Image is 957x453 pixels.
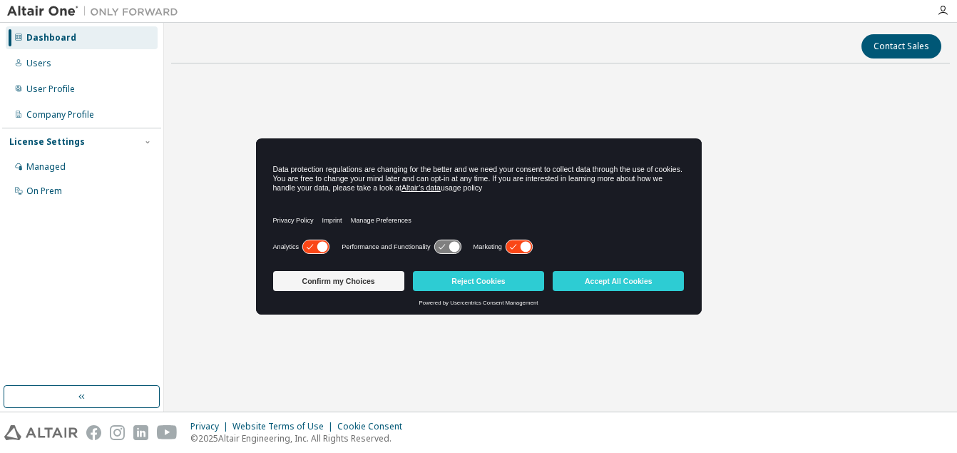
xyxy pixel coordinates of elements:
[157,425,178,440] img: youtube.svg
[232,421,337,432] div: Website Terms of Use
[110,425,125,440] img: instagram.svg
[86,425,101,440] img: facebook.svg
[133,425,148,440] img: linkedin.svg
[190,421,232,432] div: Privacy
[26,58,51,69] div: Users
[26,161,66,173] div: Managed
[26,185,62,197] div: On Prem
[9,136,85,148] div: License Settings
[861,34,941,58] button: Contact Sales
[26,109,94,121] div: Company Profile
[190,432,411,444] p: © 2025 Altair Engineering, Inc. All Rights Reserved.
[337,421,411,432] div: Cookie Consent
[4,425,78,440] img: altair_logo.svg
[26,32,76,44] div: Dashboard
[7,4,185,19] img: Altair One
[26,83,75,95] div: User Profile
